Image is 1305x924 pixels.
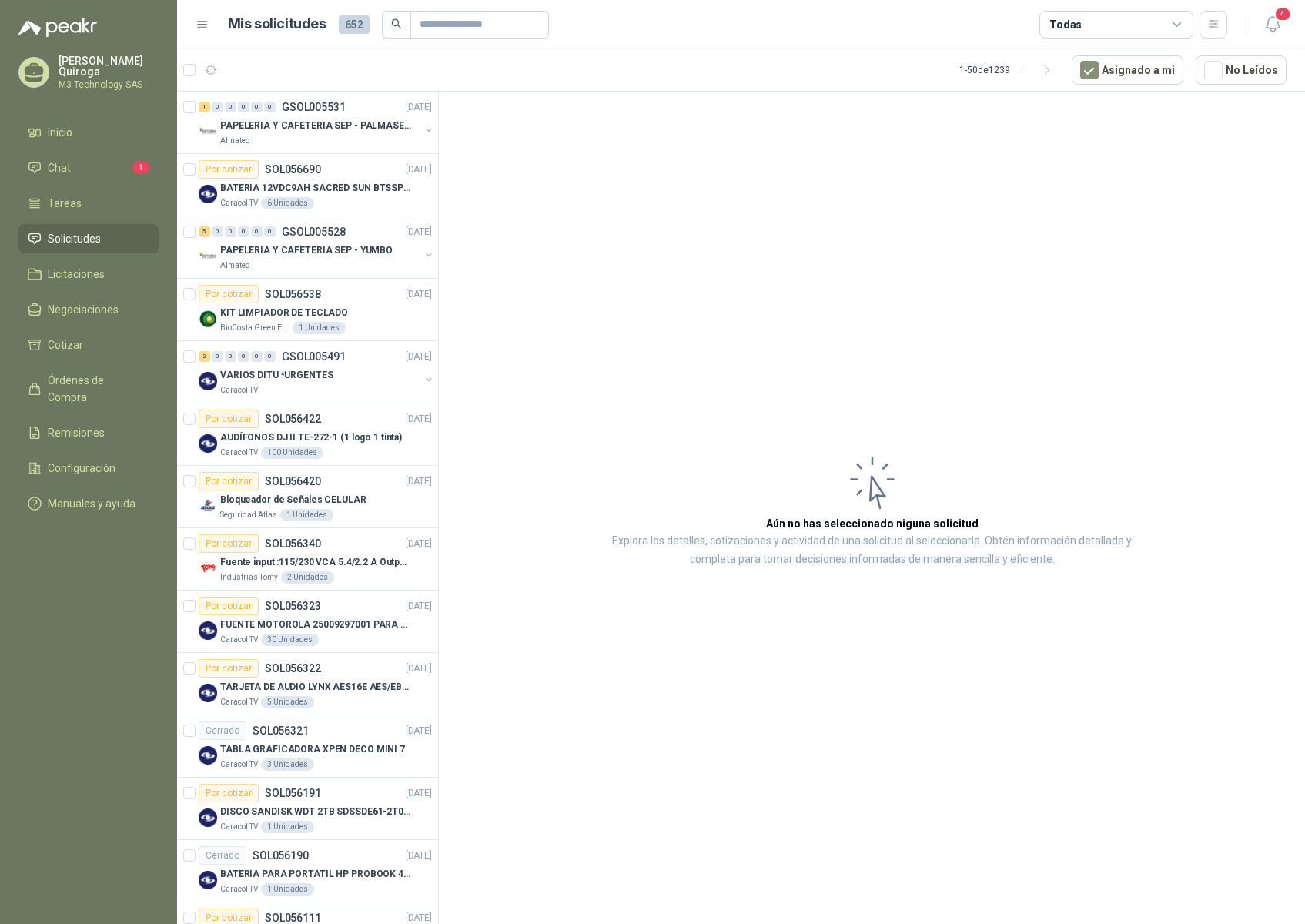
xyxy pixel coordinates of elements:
[18,189,159,218] a: Tareas
[177,154,438,216] a: Por cotizarSOL056690[DATE] Company LogoBATERIA 12VDC9AH SACRED SUN BTSSP12-9HRCaracol TV6 Unidades
[18,153,159,182] a: Chat1
[1049,16,1082,33] div: Todas
[406,786,432,801] p: [DATE]
[199,808,217,827] img: Company Logo
[199,434,217,453] img: Company Logo
[253,850,309,861] p: SOL056190
[212,226,223,237] div: 0
[177,778,438,840] a: Por cotizarSOL056191[DATE] Company LogoDISCO SANDISK WDT 2TB SDSSDE61-2T00-G25Caracol TV1 Unidades
[177,279,438,341] a: Por cotizarSOL056538[DATE] Company LogoKIT LIMPIADOR DE TECLADOBioCosta Green Energy S.A.S1 Unidades
[220,805,412,819] p: DISCO SANDISK WDT 2TB SDSSDE61-2T00-G25
[406,287,432,302] p: [DATE]
[199,372,217,390] img: Company Logo
[391,18,402,29] span: search
[199,497,217,515] img: Company Logo
[220,259,249,272] p: Almatec
[220,384,258,397] p: Caracol TV
[261,821,314,833] div: 1 Unidades
[261,758,314,771] div: 3 Unidades
[199,784,259,802] div: Por cotizar
[265,164,321,175] p: SOL056690
[48,124,72,141] span: Inicio
[220,368,333,383] p: VARIOS DITU *URGENTES
[264,351,276,362] div: 0
[18,489,159,518] a: Manuales y ayuda
[48,230,101,247] span: Solicitudes
[199,285,259,303] div: Por cotizar
[199,684,217,702] img: Company Logo
[253,725,309,736] p: SOL056321
[220,555,412,570] p: Fuente input :115/230 VCA 5.4/2.2 A Output: 24 VDC 10 A 47-63 Hz
[48,195,82,212] span: Tareas
[406,162,432,177] p: [DATE]
[261,634,319,646] div: 30 Unidades
[282,226,346,237] p: GSOL005528
[220,447,258,459] p: Caracol TV
[199,410,259,428] div: Por cotizar
[264,226,276,237] div: 0
[220,742,405,757] p: TABLA GRAFICADORA XPEN DECO MINI 7
[199,472,259,490] div: Por cotizar
[212,351,223,362] div: 0
[261,197,314,209] div: 6 Unidades
[220,181,412,196] p: BATERIA 12VDC9AH SACRED SUN BTSSP12-9HR
[199,597,259,615] div: Por cotizar
[199,534,259,553] div: Por cotizar
[48,424,105,441] span: Remisiones
[220,197,258,209] p: Caracol TV
[1196,55,1287,85] button: No Leídos
[282,102,346,112] p: GSOL005531
[48,159,71,176] span: Chat
[261,883,314,896] div: 1 Unidades
[281,571,334,584] div: 2 Unidades
[59,55,159,77] p: [PERSON_NAME] Quiroga
[220,821,258,833] p: Caracol TV
[593,532,1151,569] p: Explora los detalles, cotizaciones y actividad de una solicitud al seleccionarla. Obtén informaci...
[199,160,259,179] div: Por cotizar
[199,621,217,640] img: Company Logo
[59,80,159,89] p: M3 Technology SAS
[220,119,412,133] p: PAPELERIA Y CAFETERIA SEP - PALMASECA
[339,15,370,34] span: 652
[406,537,432,551] p: [DATE]
[18,259,159,289] a: Licitaciones
[251,102,263,112] div: 0
[406,474,432,489] p: [DATE]
[225,226,236,237] div: 0
[48,336,83,353] span: Cotizar
[261,447,323,459] div: 100 Unidades
[177,528,438,591] a: Por cotizarSOL056340[DATE] Company LogoFuente input :115/230 VCA 5.4/2.2 A Output: 24 VDC 10 A 47...
[264,102,276,112] div: 0
[48,266,105,283] span: Licitaciones
[220,883,258,896] p: Caracol TV
[406,849,432,863] p: [DATE]
[220,680,412,695] p: TARJETA DE AUDIO LYNX AES16E AES/EBU PCI
[220,243,393,258] p: PAPELERIA Y CAFETERIA SEP - YUMBO
[199,559,217,577] img: Company Logo
[177,591,438,653] a: Por cotizarSOL056323[DATE] Company LogoFUENTE MOTOROLA 25009297001 PARA EP450Caracol TV30 Unidades
[18,18,97,37] img: Logo peakr
[177,653,438,715] a: Por cotizarSOL056322[DATE] Company LogoTARJETA DE AUDIO LYNX AES16E AES/EBU PCICaracol TV5 Unidades
[220,618,412,632] p: FUENTE MOTOROLA 25009297001 PARA EP450
[220,634,258,646] p: Caracol TV
[406,225,432,239] p: [DATE]
[238,351,249,362] div: 0
[265,601,321,611] p: SOL056323
[251,226,263,237] div: 0
[220,696,258,708] p: Caracol TV
[199,746,217,765] img: Company Logo
[406,724,432,738] p: [DATE]
[261,696,314,708] div: 5 Unidades
[18,118,159,147] a: Inicio
[18,366,159,412] a: Órdenes de Compra
[199,223,435,272] a: 5 0 0 0 0 0 GSOL005528[DATE] Company LogoPAPELERIA Y CAFETERIA SEP - YUMBOAlmatec
[238,226,249,237] div: 0
[406,599,432,614] p: [DATE]
[265,538,321,549] p: SOL056340
[220,571,278,584] p: Industrias Tomy
[212,102,223,112] div: 0
[199,185,217,203] img: Company Logo
[225,351,236,362] div: 0
[220,509,277,521] p: Seguridad Atlas
[199,98,435,147] a: 1 0 0 0 0 0 GSOL005531[DATE] Company LogoPAPELERIA Y CAFETERIA SEP - PALMASECAAlmatec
